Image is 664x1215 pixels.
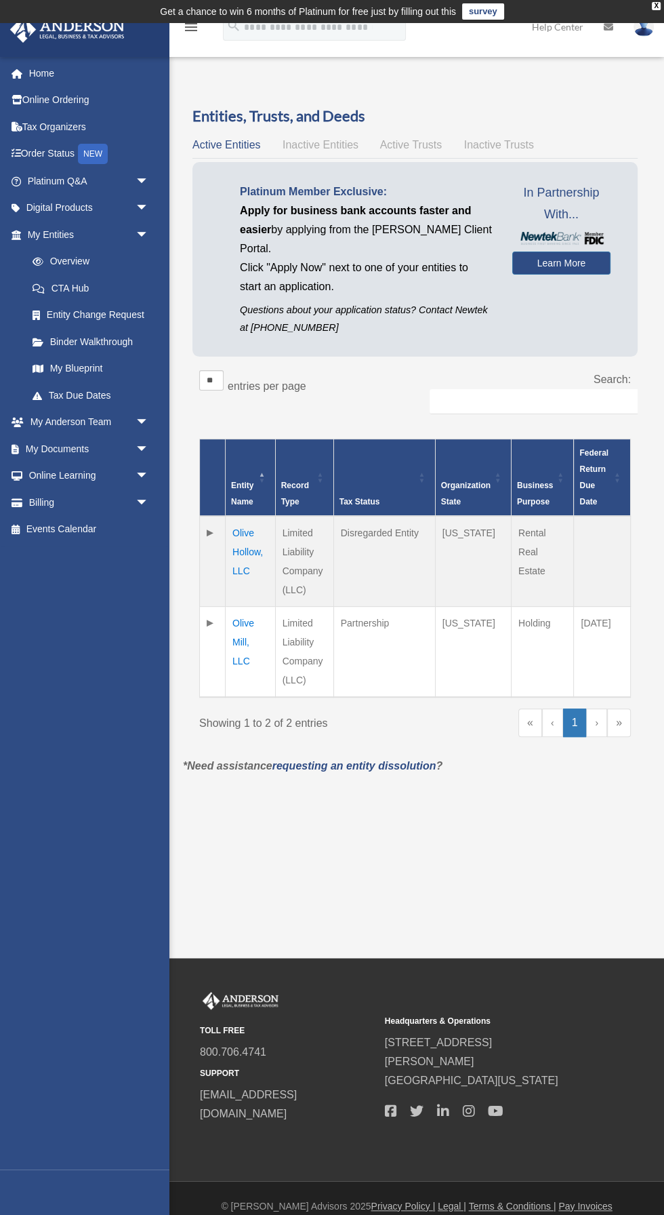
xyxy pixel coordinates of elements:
a: My Blueprint [19,355,163,382]
a: Order StatusNEW [9,140,169,168]
p: Platinum Member Exclusive: [240,182,492,201]
td: Limited Liability Company (LLC) [275,516,333,607]
td: Partnership [333,607,435,698]
label: Search: [594,374,631,385]
a: Last [607,709,631,737]
span: Active Entities [192,139,260,151]
a: 1 [563,709,587,737]
span: Active Trusts [380,139,442,151]
span: Business Purpose [517,481,553,506]
i: search [226,18,241,33]
th: Entity Name: Activate to invert sorting [226,439,276,517]
span: Apply for business bank accounts faster and easier [240,205,471,235]
div: NEW [78,144,108,164]
td: Olive Mill, LLC [226,607,276,698]
span: arrow_drop_down [136,462,163,490]
span: arrow_drop_down [136,167,163,195]
a: Events Calendar [9,516,169,543]
div: © [PERSON_NAME] Advisors 2025 [169,1198,664,1215]
a: Binder Walkthrough [19,328,163,355]
p: by applying from the [PERSON_NAME] Client Portal. [240,201,492,258]
span: Record Type [281,481,309,506]
a: [EMAIL_ADDRESS][DOMAIN_NAME] [200,1089,297,1119]
label: entries per page [228,380,306,392]
a: First [518,709,542,737]
span: Organization State [441,481,491,506]
a: My Documentsarrow_drop_down [9,435,169,462]
p: Click "Apply Now" next to one of your entities to start an application. [240,258,492,296]
a: Billingarrow_drop_down [9,489,169,516]
a: Next [586,709,607,737]
td: [US_STATE] [435,516,511,607]
img: Anderson Advisors Platinum Portal [200,992,281,1010]
span: arrow_drop_down [136,435,163,463]
a: [GEOGRAPHIC_DATA][US_STATE] [385,1075,558,1086]
em: *Need assistance ? [183,760,442,772]
td: Holding [511,607,573,698]
a: survey [462,3,504,20]
a: My Entitiesarrow_drop_down [9,221,163,248]
span: arrow_drop_down [136,409,163,437]
i: menu [183,19,199,35]
h3: Entities, Trusts, and Deeds [192,106,638,127]
td: Rental Real Estate [511,516,573,607]
span: Entity Name [231,481,253,506]
span: Tax Status [339,497,380,506]
small: Headquarters & Operations [385,1014,560,1029]
a: Learn More [512,252,610,275]
span: Inactive Trusts [464,139,534,151]
img: User Pic [634,17,654,37]
div: Showing 1 to 2 of 2 entries [199,709,405,733]
span: Federal Return Due Date [579,448,608,506]
a: [STREET_ADDRESS][PERSON_NAME] [385,1037,492,1067]
a: My Anderson Teamarrow_drop_down [9,409,169,436]
a: Digital Productsarrow_drop_down [9,195,169,222]
p: Questions about your application status? Contact Newtek at [PHONE_NUMBER] [240,302,492,336]
a: menu [183,24,199,35]
a: Tax Due Dates [19,382,163,409]
a: Home [9,60,169,87]
td: Limited Liability Company (LLC) [275,607,333,698]
a: Previous [542,709,563,737]
a: 800.706.4741 [200,1046,266,1058]
td: Olive Hollow, LLC [226,516,276,607]
a: Terms & Conditions | [469,1201,556,1212]
span: arrow_drop_down [136,489,163,517]
a: Privacy Policy | [371,1201,436,1212]
td: [US_STATE] [435,607,511,698]
th: Tax Status: Activate to sort [333,439,435,517]
a: Entity Change Request [19,302,163,329]
a: Pay Invoices [558,1201,612,1212]
a: requesting an entity dissolution [272,760,436,772]
th: Organization State: Activate to sort [435,439,511,517]
span: In Partnership With... [512,182,610,225]
div: close [652,2,661,10]
span: arrow_drop_down [136,221,163,249]
td: Disregarded Entity [333,516,435,607]
span: Inactive Entities [283,139,358,151]
a: CTA Hub [19,275,163,302]
a: Online Ordering [9,87,169,114]
small: SUPPORT [200,1067,375,1081]
small: TOLL FREE [200,1024,375,1038]
a: Tax Organizers [9,113,169,140]
td: [DATE] [574,607,631,698]
a: Platinum Q&Aarrow_drop_down [9,167,169,195]
div: Get a chance to win 6 months of Platinum for free just by filling out this [160,3,456,20]
a: Overview [19,248,156,275]
span: arrow_drop_down [136,195,163,222]
a: Online Learningarrow_drop_down [9,462,169,490]
a: Legal | [438,1201,466,1212]
img: NewtekBankLogoSM.png [519,232,604,244]
th: Record Type: Activate to sort [275,439,333,517]
img: Anderson Advisors Platinum Portal [6,16,129,43]
th: Federal Return Due Date: Activate to sort [574,439,631,517]
th: Business Purpose: Activate to sort [511,439,573,517]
